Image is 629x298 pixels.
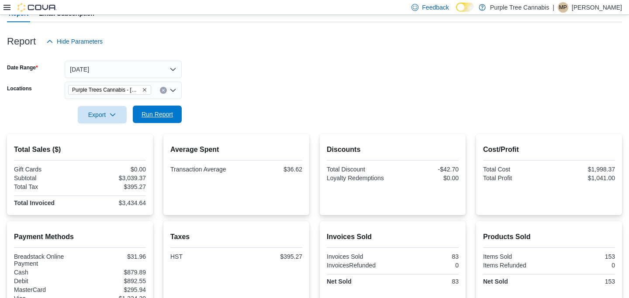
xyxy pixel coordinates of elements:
div: Matt Piotrowicz [558,2,568,13]
h2: Taxes [170,232,302,242]
div: HST [170,253,235,260]
label: Locations [7,85,32,92]
div: $36.62 [238,166,302,173]
div: Subtotal [14,175,78,182]
h2: Total Sales ($) [14,144,146,155]
div: $395.27 [238,253,302,260]
div: $395.27 [82,183,146,190]
strong: Net Sold [483,278,508,285]
input: Dark Mode [456,3,474,12]
span: Hide Parameters [57,37,103,46]
div: Invoices Sold [327,253,391,260]
div: $295.94 [82,286,146,293]
div: $3,434.64 [82,199,146,206]
span: Purple Trees Cannabis - [GEOGRAPHIC_DATA] [72,86,140,94]
div: $1,998.37 [551,166,615,173]
button: Remove Purple Trees Cannabis - Mississauga from selection in this group [142,87,147,92]
label: Date Range [7,64,38,71]
div: Debit [14,277,78,284]
div: 153 [551,253,615,260]
div: $0.00 [394,175,459,182]
h2: Cost/Profit [483,144,615,155]
div: $1,041.00 [551,175,615,182]
span: Export [83,106,121,123]
div: $879.89 [82,269,146,276]
button: Run Report [133,106,182,123]
div: Items Refunded [483,262,547,269]
div: $31.96 [82,253,146,260]
h2: Payment Methods [14,232,146,242]
p: [PERSON_NAME] [572,2,622,13]
div: Total Profit [483,175,547,182]
div: Breadstack Online Payment [14,253,78,267]
div: Total Discount [327,166,391,173]
span: Purple Trees Cannabis - Mississauga [68,85,151,95]
h2: Invoices Sold [327,232,459,242]
div: 153 [551,278,615,285]
div: 83 [394,253,459,260]
span: MP [559,2,567,13]
p: Purple Tree Cannabis [490,2,549,13]
h2: Average Spent [170,144,302,155]
div: MasterCard [14,286,78,293]
div: InvoicesRefunded [327,262,391,269]
div: Loyalty Redemptions [327,175,391,182]
div: $892.55 [82,277,146,284]
div: Total Tax [14,183,78,190]
h2: Products Sold [483,232,615,242]
div: $0.00 [82,166,146,173]
p: | [553,2,554,13]
button: Clear input [160,87,167,94]
div: 0 [551,262,615,269]
span: Run Report [142,110,173,119]
div: Total Cost [483,166,547,173]
div: Items Sold [483,253,547,260]
img: Cova [17,3,57,12]
div: Transaction Average [170,166,235,173]
span: Feedback [422,3,449,12]
h3: Report [7,36,36,47]
div: $3,039.37 [82,175,146,182]
div: -$42.70 [394,166,459,173]
div: 0 [394,262,459,269]
button: Export [78,106,127,123]
h2: Discounts [327,144,459,155]
button: Open list of options [169,87,176,94]
div: 83 [394,278,459,285]
div: Cash [14,269,78,276]
div: Gift Cards [14,166,78,173]
button: Hide Parameters [43,33,106,50]
strong: Net Sold [327,278,352,285]
button: [DATE] [65,61,182,78]
strong: Total Invoiced [14,199,55,206]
